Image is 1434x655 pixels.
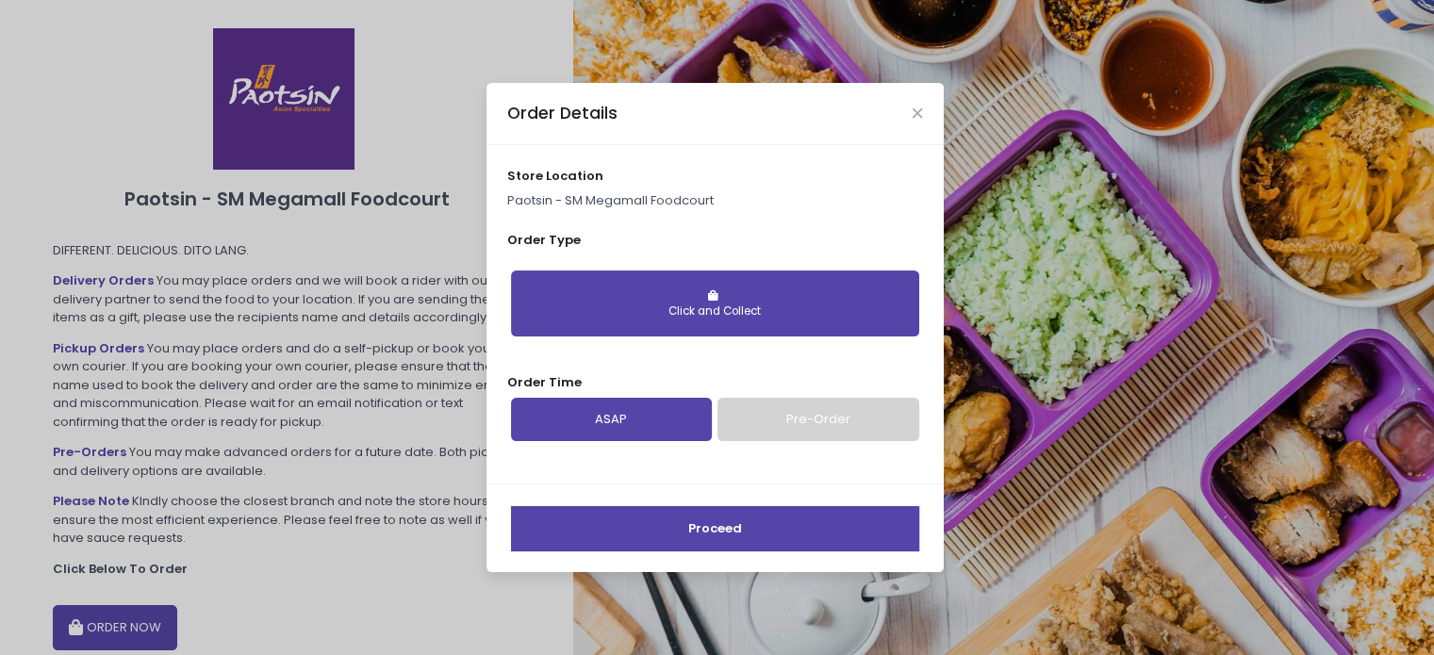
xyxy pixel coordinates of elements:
[507,167,603,185] span: store location
[913,108,922,118] button: Close
[717,398,918,441] a: Pre-Order
[507,373,582,391] span: Order Time
[511,270,919,336] button: Click and Collect
[511,398,712,441] a: ASAP
[507,101,618,125] div: Order Details
[524,303,906,320] div: Click and Collect
[511,506,919,551] button: Proceed
[507,231,581,249] span: Order Type
[507,191,922,210] p: Paotsin - SM Megamall Foodcourt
